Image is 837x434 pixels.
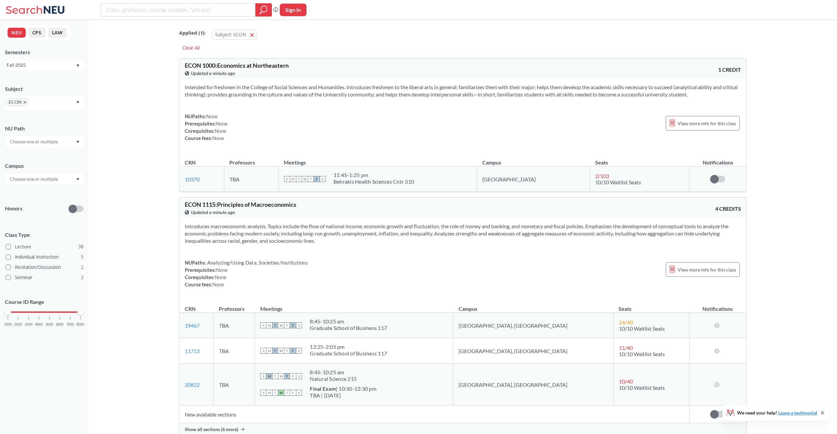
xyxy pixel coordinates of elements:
[334,172,414,178] div: 11:45 - 1:25 pm
[290,322,296,328] span: F
[191,70,235,77] span: Updated a minute ago
[191,209,235,216] span: Updated a minute ago
[284,176,290,182] span: S
[255,299,453,313] th: Meetings
[6,253,83,261] label: Individual Instruction
[179,29,206,37] span: Applied ( 1 ):
[453,313,613,338] td: [GEOGRAPHIC_DATA], [GEOGRAPHIC_DATA]
[185,381,200,388] a: 20822
[260,348,266,354] span: S
[7,61,76,69] div: Fall 2025
[76,178,80,181] svg: Dropdown arrow
[185,176,200,182] a: 10370
[308,176,314,182] span: T
[284,348,290,354] span: T
[179,406,690,423] td: New available sections
[619,378,633,384] span: 10 / 40
[590,152,690,166] th: Seats
[260,5,268,15] svg: magnifying glass
[5,231,83,238] span: Class Type
[595,179,641,185] span: 10/10 Waitlist Seats
[216,267,228,273] span: None
[284,322,290,328] span: T
[310,385,376,392] div: | 10:30-12:30 pm
[213,313,255,338] td: TBA
[185,84,741,98] section: Intended for freshmen in the College of Social Sciences and Humanities. Introduces freshmen to th...
[215,274,227,280] span: None
[56,323,64,326] span: 6000
[619,344,633,351] span: 11 / 40
[310,376,357,382] div: Natural Science 215
[737,411,817,415] span: We need your help!
[185,62,289,69] span: ECON 1000 : Economics at Northeastern
[66,323,74,326] span: 7000
[14,323,22,326] span: 2000
[212,281,224,287] span: None
[224,166,278,192] td: TBA
[81,274,83,281] span: 2
[6,242,83,251] label: Lecture
[689,299,746,313] th: Notifications
[185,201,296,208] span: ECON 1115 : Principles of Macroeconomics
[310,350,387,357] div: Graduate School of Business 117
[310,344,387,350] div: 12:25 - 2:05 pm
[5,205,22,212] p: Honors
[296,373,302,379] span: S
[477,152,590,166] th: Campus
[216,121,228,127] span: None
[266,390,272,396] span: M
[595,173,609,179] span: 2 / 103
[5,85,83,92] div: Subject
[619,351,665,357] span: 10/10 Waitlist Seats
[619,384,665,391] span: 10/10 Waitlist Seats
[76,141,80,143] svg: Dropdown arrow
[678,266,736,274] span: View more info for this class
[310,392,376,399] div: TBA | [DATE]
[715,205,741,212] span: 4 CREDITS
[35,323,43,326] span: 4000
[8,28,26,38] button: NEU
[5,162,83,169] div: Campus
[278,390,284,396] span: W
[280,4,306,16] button: Sign In
[320,176,326,182] span: S
[619,319,633,325] span: 24 / 40
[453,338,613,364] td: [GEOGRAPHIC_DATA], [GEOGRAPHIC_DATA]
[185,259,308,288] div: NUPaths: Prerequisites: Corequisites: Course fees:
[7,138,62,146] input: Choose one or multiple
[185,348,200,354] a: 11713
[28,28,46,38] button: CPS
[255,3,272,17] div: magnifying glass
[5,125,83,132] div: NU Path
[215,128,227,134] span: None
[76,101,80,104] svg: Dropdown arrow
[296,322,302,328] span: S
[296,348,302,354] span: S
[48,28,67,38] button: LAW
[213,364,255,406] td: TBA
[211,30,257,40] button: Subject: ECON
[7,175,62,183] input: Choose one or multiple
[266,373,272,379] span: M
[185,113,228,142] div: NUPaths: Prerequisites: Corequisites: Course fees:
[278,373,284,379] span: W
[6,273,83,282] label: Seminar
[334,178,414,185] div: Behrakis Health Sciences Cntr 310
[185,159,196,166] div: CRN
[260,390,266,396] span: S
[81,253,83,261] span: 5
[290,176,296,182] span: M
[290,373,296,379] span: F
[678,119,736,127] span: View more info for this class
[310,369,357,376] div: 8:45 - 10:25 am
[213,299,255,313] th: Professors
[310,385,336,392] b: Final Exam
[619,325,665,332] span: 10/10 Waitlist Seats
[260,322,266,328] span: S
[5,96,83,110] div: ECONX to remove pillDropdown arrow
[778,410,817,416] a: Leave a testimonial
[690,152,746,166] th: Notifications
[206,260,308,266] span: Analyzing/Using Data, Societies/Institutions
[272,322,278,328] span: T
[296,176,302,182] span: T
